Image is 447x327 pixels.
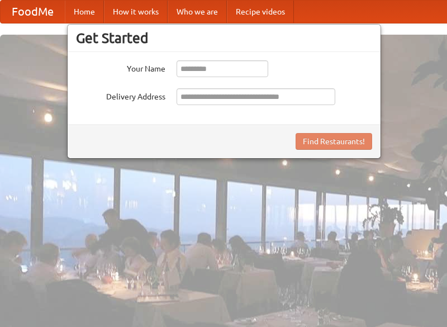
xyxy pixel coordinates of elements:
a: FoodMe [1,1,65,23]
a: Who we are [168,1,227,23]
a: Home [65,1,104,23]
a: Recipe videos [227,1,294,23]
a: How it works [104,1,168,23]
h3: Get Started [76,30,372,46]
label: Delivery Address [76,88,165,102]
button: Find Restaurants! [296,133,372,150]
label: Your Name [76,60,165,74]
